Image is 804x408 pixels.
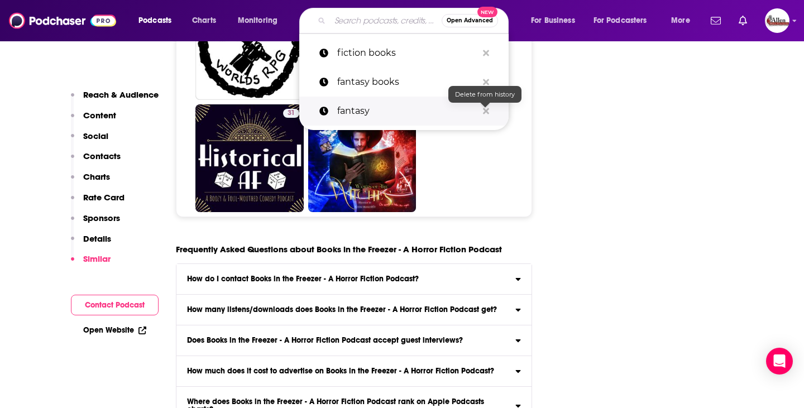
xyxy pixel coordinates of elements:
[187,367,494,375] h3: How much does it cost to advertise on Books in the Freezer - A Horror Fiction Podcast?
[71,213,120,233] button: Sponsors
[185,12,223,30] a: Charts
[187,337,463,344] h3: Does Books in the Freezer - A Horror Fiction Podcast accept guest interviews?
[71,131,108,151] button: Social
[83,192,125,203] p: Rate Card
[83,325,146,335] a: Open Website
[71,233,111,254] button: Details
[448,86,521,103] div: Delete from history
[765,8,789,33] span: Logged in as AllenMedia
[192,13,216,28] span: Charts
[523,12,589,30] button: open menu
[586,12,663,30] button: open menu
[337,97,477,126] p: fantasy
[83,171,110,182] p: Charts
[83,213,120,223] p: Sponsors
[71,89,159,110] button: Reach & Audience
[337,39,477,68] p: fiction books
[9,10,116,31] img: Podchaser - Follow, Share and Rate Podcasts
[83,131,108,141] p: Social
[71,110,116,131] button: Content
[765,8,789,33] img: User Profile
[238,13,277,28] span: Monitoring
[187,306,497,314] h3: How many listens/downloads does Books in the Freezer - A Horror Fiction Podcast get?
[71,151,121,171] button: Contacts
[288,108,295,119] span: 31
[663,12,704,30] button: open menu
[447,18,493,23] span: Open Advanced
[131,12,186,30] button: open menu
[765,8,789,33] button: Show profile menu
[310,8,519,33] div: Search podcasts, credits, & more...
[230,12,292,30] button: open menu
[71,295,159,315] button: Contact Podcast
[299,68,509,97] a: fantasy books
[706,11,725,30] a: Show notifications dropdown
[176,244,502,255] h3: Frequently Asked Questions about Books in the Freezer - A Horror Fiction Podcast
[337,68,477,97] p: fantasy books
[71,192,125,213] button: Rate Card
[83,233,111,244] p: Details
[671,13,690,28] span: More
[299,39,509,68] a: fiction books
[531,13,575,28] span: For Business
[477,7,497,17] span: New
[71,253,111,274] button: Similar
[71,171,110,192] button: Charts
[766,348,793,375] div: Open Intercom Messenger
[187,275,419,283] h3: How do I contact Books in the Freezer - A Horror Fiction Podcast?
[83,89,159,100] p: Reach & Audience
[442,14,498,27] button: Open AdvancedNew
[734,11,752,30] a: Show notifications dropdown
[299,97,509,126] a: fantasy
[330,12,442,30] input: Search podcasts, credits, & more...
[195,104,304,213] a: 31
[83,110,116,121] p: Content
[83,253,111,264] p: Similar
[138,13,171,28] span: Podcasts
[308,104,417,213] a: 42
[83,151,121,161] p: Contacts
[594,13,647,28] span: For Podcasters
[283,109,299,118] a: 31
